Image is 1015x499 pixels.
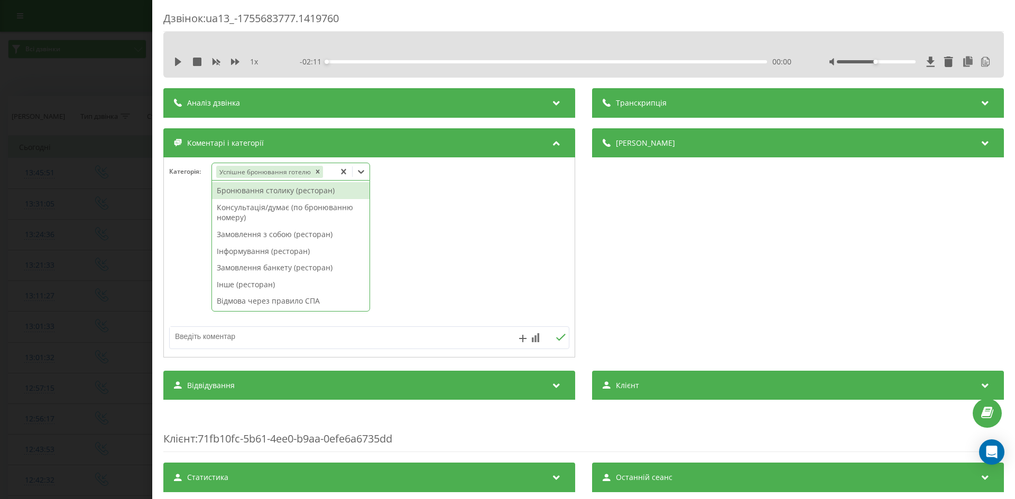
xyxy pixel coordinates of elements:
span: Коментарі і категорії [187,138,264,148]
div: Замовлення з собою (ресторан) [212,226,370,243]
div: Бронювання столику (ресторан) [212,182,370,199]
span: Клієнт [616,380,639,391]
span: Статистика [187,472,228,483]
h4: Категорія : [169,168,211,175]
div: Дзвінок : ua13_-1755683777.1419760 [163,11,1004,32]
span: 00:00 [772,57,791,67]
span: [PERSON_NAME] [616,138,675,148]
div: Remove Успішне бронювання готелю [312,166,323,178]
div: Інше (ресторан) [212,276,370,293]
span: Клієнт [163,431,195,446]
div: : 71fb10fc-5b61-4ee0-b9aa-0efe6a6735dd [163,410,1004,452]
span: 1 x [250,57,258,67]
div: Замовлення банкету (ресторан) [212,259,370,276]
div: Open Intercom Messenger [979,439,1004,465]
div: Відмова через правило СПА [212,293,370,309]
div: Accessibility label [325,60,329,64]
span: Аналіз дзвінка [187,98,240,108]
div: Успішне бронювання готелю [216,166,312,178]
span: Останній сеанс [616,472,672,483]
span: - 02:11 [300,57,327,67]
div: Accessibility label [873,60,878,64]
div: Консультація/думає (по бронюванню номеру) [212,199,370,226]
span: Транскрипція [616,98,667,108]
span: Відвідування [187,380,235,391]
div: Інформування (ресторан) [212,243,370,260]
